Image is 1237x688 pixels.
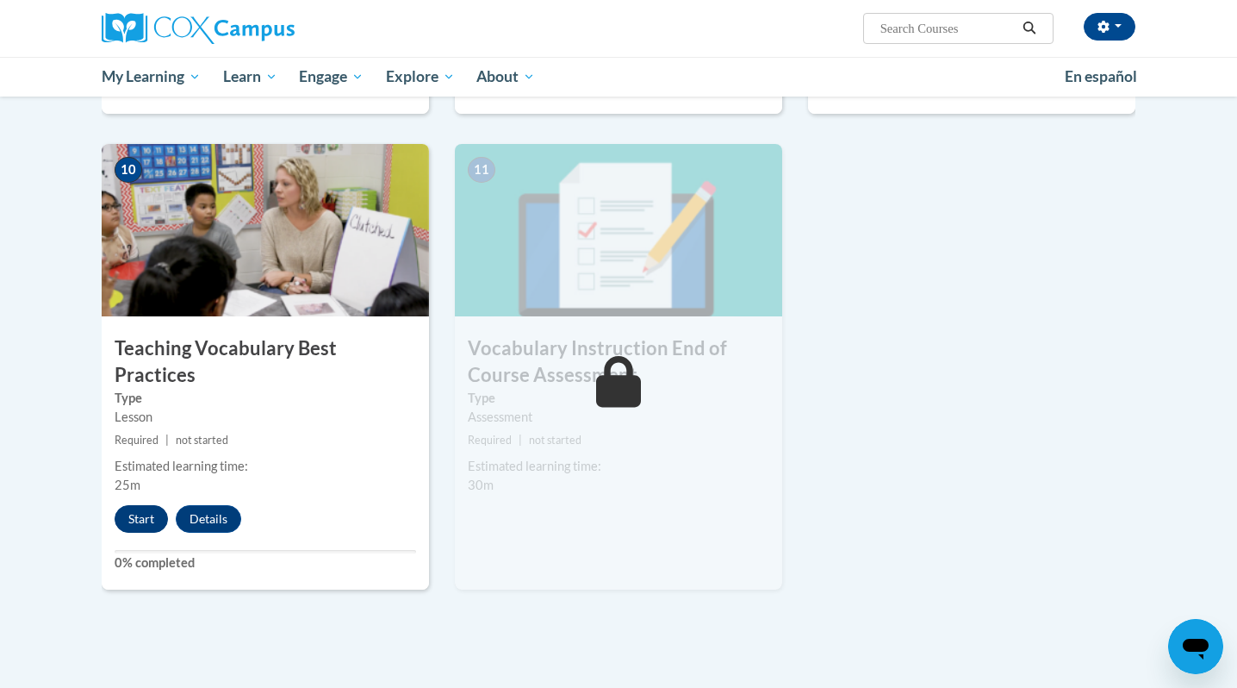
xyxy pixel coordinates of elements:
[115,434,159,447] span: Required
[519,434,522,447] span: |
[1065,67,1137,85] span: En español
[102,13,429,44] a: Cox Campus
[468,408,769,427] div: Assessment
[1084,13,1135,41] button: Account Settings
[115,505,168,533] button: Start
[115,408,416,427] div: Lesson
[1054,59,1148,95] a: En español
[115,478,140,492] span: 25m
[90,57,212,97] a: My Learning
[386,66,455,87] span: Explore
[468,389,769,408] label: Type
[468,478,494,492] span: 30m
[102,13,295,44] img: Cox Campus
[455,335,782,389] h3: Vocabulary Instruction End of Course Assessment
[529,434,581,447] span: not started
[115,157,142,183] span: 10
[288,57,375,97] a: Engage
[76,57,1161,97] div: Main menu
[102,335,429,389] h3: Teaching Vocabulary Best Practices
[212,57,289,97] a: Learn
[102,144,429,316] img: Course Image
[176,434,228,447] span: not started
[468,434,512,447] span: Required
[879,18,1016,39] input: Search Courses
[115,457,416,476] div: Estimated learning time:
[466,57,547,97] a: About
[468,157,495,183] span: 11
[223,66,277,87] span: Learn
[455,144,782,316] img: Course Image
[1168,619,1223,674] iframe: Button to launch messaging window
[165,434,169,447] span: |
[176,505,241,533] button: Details
[115,389,416,408] label: Type
[1016,18,1042,39] button: Search
[375,57,466,97] a: Explore
[476,66,535,87] span: About
[115,554,416,572] label: 0% completed
[102,66,201,87] span: My Learning
[468,457,769,476] div: Estimated learning time:
[299,66,364,87] span: Engage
